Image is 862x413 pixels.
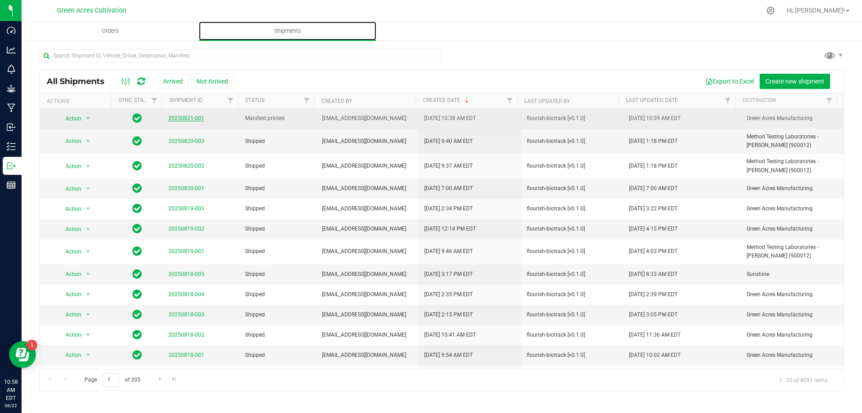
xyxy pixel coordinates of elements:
[132,222,142,235] span: In Sync
[245,270,311,279] span: Shipped
[322,114,406,123] span: [EMAIL_ADDRESS][DOMAIN_NAME]
[765,6,776,15] div: Manage settings
[424,225,476,233] span: [DATE] 12:14 PM EDT
[132,288,142,301] span: In Sync
[629,270,677,279] span: [DATE] 8:33 AM EDT
[4,378,18,402] p: 10:58 AM EDT
[168,115,204,121] a: 20250821-001
[772,373,835,386] span: 1 - 20 of 4093 items
[527,137,585,146] span: flourish-biotrack [v0.1.0]
[245,137,311,146] span: Shipped
[699,74,760,89] button: Export to Excel
[132,308,142,321] span: In Sync
[245,204,311,213] span: Shipped
[747,133,838,150] span: Method Testing Laboratories - [PERSON_NAME] (900012)
[7,103,16,112] inline-svg: Manufacturing
[132,349,142,361] span: In Sync
[747,351,838,360] span: Green Acres Manufacturing
[83,288,94,301] span: select
[629,137,677,146] span: [DATE] 1:18 PM EDT
[424,137,473,146] span: [DATE] 9:40 AM EDT
[83,268,94,280] span: select
[58,160,82,173] span: Action
[245,311,311,319] span: Shipped
[524,98,570,104] a: Last Updated By
[83,182,94,195] span: select
[424,351,473,360] span: [DATE] 9:54 AM EDT
[168,138,204,144] a: 20250820-003
[245,97,264,103] a: Status
[103,373,119,387] input: 1
[154,373,167,385] a: Go to the next page
[322,331,406,339] span: [EMAIL_ADDRESS][DOMAIN_NAME]
[168,373,181,385] a: Go to the last page
[83,223,94,235] span: select
[169,97,202,103] a: Shipment ID
[527,162,585,170] span: flourish-biotrack [v0.1.0]
[58,268,82,280] span: Action
[527,184,585,193] span: flourish-biotrack [v0.1.0]
[168,291,204,298] a: 20250818-004
[747,290,838,299] span: Green Acres Manufacturing
[7,45,16,54] inline-svg: Analytics
[527,290,585,299] span: flourish-biotrack [v0.1.0]
[83,203,94,215] span: select
[245,290,311,299] span: Shipped
[747,311,838,319] span: Green Acres Manufacturing
[168,311,204,318] a: 20250818-003
[629,225,677,233] span: [DATE] 4:15 PM EDT
[424,114,476,123] span: [DATE] 10:38 AM EDT
[90,27,131,35] span: Orders
[58,349,82,361] span: Action
[527,331,585,339] span: flourish-biotrack [v0.1.0]
[58,203,82,215] span: Action
[199,22,376,40] a: Shipments
[760,74,830,89] button: Create new shipment
[322,270,406,279] span: [EMAIL_ADDRESS][DOMAIN_NAME]
[191,74,234,89] button: Not Arrived
[245,351,311,360] span: Shipped
[132,182,142,195] span: In Sync
[83,349,94,361] span: select
[527,204,585,213] span: flourish-biotrack [v0.1.0]
[299,93,314,108] a: Filter
[322,184,406,193] span: [EMAIL_ADDRESS][DOMAIN_NAME]
[168,226,204,232] a: 20250819-002
[58,245,82,258] span: Action
[262,27,313,35] span: Shipments
[9,341,36,368] iframe: Resource center
[245,184,311,193] span: Shipped
[424,204,473,213] span: [DATE] 2:34 PM EDT
[322,247,406,256] span: [EMAIL_ADDRESS][DOMAIN_NAME]
[58,308,82,321] span: Action
[423,97,471,103] a: Created Date
[168,205,204,212] a: 20250819-003
[424,270,473,279] span: [DATE] 3:17 PM EDT
[424,311,473,319] span: [DATE] 2:15 PM EDT
[424,290,473,299] span: [DATE] 2:35 PM EDT
[223,93,238,108] a: Filter
[57,7,126,14] span: Green Acres Cultivation
[168,271,204,277] a: 20250818-005
[747,225,838,233] span: Green Acres Manufacturing
[132,202,142,215] span: In Sync
[83,160,94,173] span: select
[119,97,153,103] a: Sync Status
[322,311,406,319] span: [EMAIL_ADDRESS][DOMAIN_NAME]
[168,352,204,358] a: 20250818-001
[83,245,94,258] span: select
[629,114,681,123] span: [DATE] 10:39 AM EDT
[132,329,142,341] span: In Sync
[629,290,677,299] span: [DATE] 2:39 PM EDT
[747,157,838,174] span: Method Testing Laboratories - [PERSON_NAME] (900012)
[22,22,199,40] a: Orders
[245,247,311,256] span: Shipped
[527,225,585,233] span: flourish-biotrack [v0.1.0]
[322,204,406,213] span: [EMAIL_ADDRESS][DOMAIN_NAME]
[47,98,108,104] div: Actions
[322,137,406,146] span: [EMAIL_ADDRESS][DOMAIN_NAME]
[245,331,311,339] span: Shipped
[245,114,311,123] span: Manifest printed
[83,135,94,147] span: select
[322,162,406,170] span: [EMAIL_ADDRESS][DOMAIN_NAME]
